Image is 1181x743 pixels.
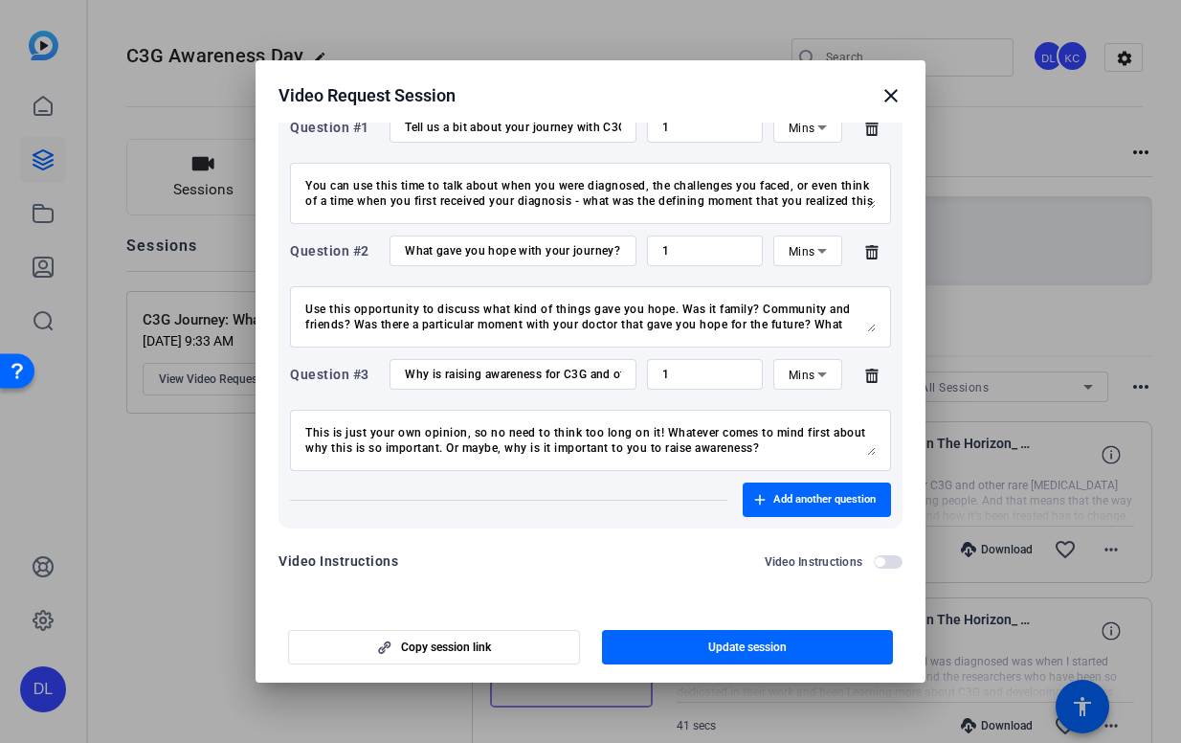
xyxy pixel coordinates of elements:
span: Mins [789,122,815,135]
input: Enter your question here [405,367,621,382]
div: Video Instructions [279,550,398,573]
button: Copy session link [288,630,580,664]
div: Question #1 [290,116,379,139]
mat-icon: close [880,84,902,107]
input: Time [662,367,747,382]
span: Mins [789,245,815,259]
span: Update session [708,640,787,655]
div: Video Request Session [279,84,902,107]
div: Question #2 [290,239,379,262]
h2: Video Instructions [765,554,863,570]
input: Enter your question here [405,120,621,135]
input: Enter your question here [405,243,621,259]
button: Add another question [743,483,891,517]
div: Question #3 [290,363,379,386]
span: Copy session link [401,640,491,655]
input: Time [662,120,747,135]
input: Time [662,243,747,259]
span: Mins [789,369,815,382]
button: Update session [602,630,894,664]
span: Add another question [773,492,876,507]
